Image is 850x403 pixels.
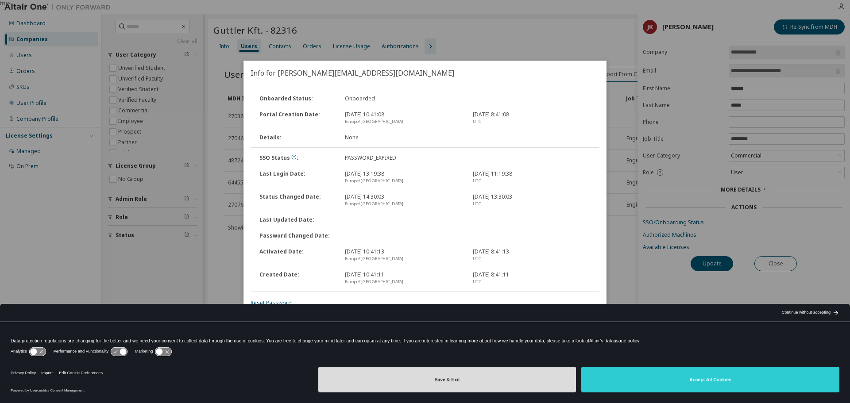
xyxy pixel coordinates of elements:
[345,177,462,184] div: Europe/[GEOGRAPHIC_DATA]
[340,193,467,207] div: [DATE] 14:30:03
[251,299,292,307] a: Reset Password
[340,154,467,161] div: PASSWORD_EXPIRED
[254,170,340,184] div: Last Login Date :
[473,255,590,262] div: UTC
[254,248,340,262] div: Activated Date :
[473,118,590,125] div: UTC
[467,271,595,285] div: [DATE] 8:41:11
[254,216,340,223] div: Last Updated Date :
[254,111,340,125] div: Portal Creation Date :
[473,200,590,207] div: UTC
[340,170,467,184] div: [DATE] 13:19:38
[345,278,462,285] div: Europe/[GEOGRAPHIC_DATA]
[473,177,590,184] div: UTC
[254,193,340,207] div: Status Changed Date :
[254,232,340,239] div: Password Changed Date :
[467,170,595,184] div: [DATE] 11:19:38
[340,134,467,141] div: None
[467,193,595,207] div: [DATE] 13:30:03
[254,134,340,141] div: Details :
[345,118,462,125] div: Europe/[GEOGRAPHIC_DATA]
[254,154,340,161] div: SSO Status :
[345,255,462,262] div: Europe/[GEOGRAPHIC_DATA]
[340,248,467,262] div: [DATE] 10:41:13
[243,61,607,85] h2: Info for [PERSON_NAME][EMAIL_ADDRESS][DOMAIN_NAME]
[340,271,467,285] div: [DATE] 10:41:11
[467,248,595,262] div: [DATE] 8:41:13
[254,95,340,102] div: Onboarded Status :
[467,111,595,125] div: [DATE] 8:41:08
[254,271,340,285] div: Created Date :
[345,200,462,207] div: Europe/[GEOGRAPHIC_DATA]
[473,278,590,285] div: UTC
[340,95,467,102] div: Onboarded
[340,111,467,125] div: [DATE] 10:41:08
